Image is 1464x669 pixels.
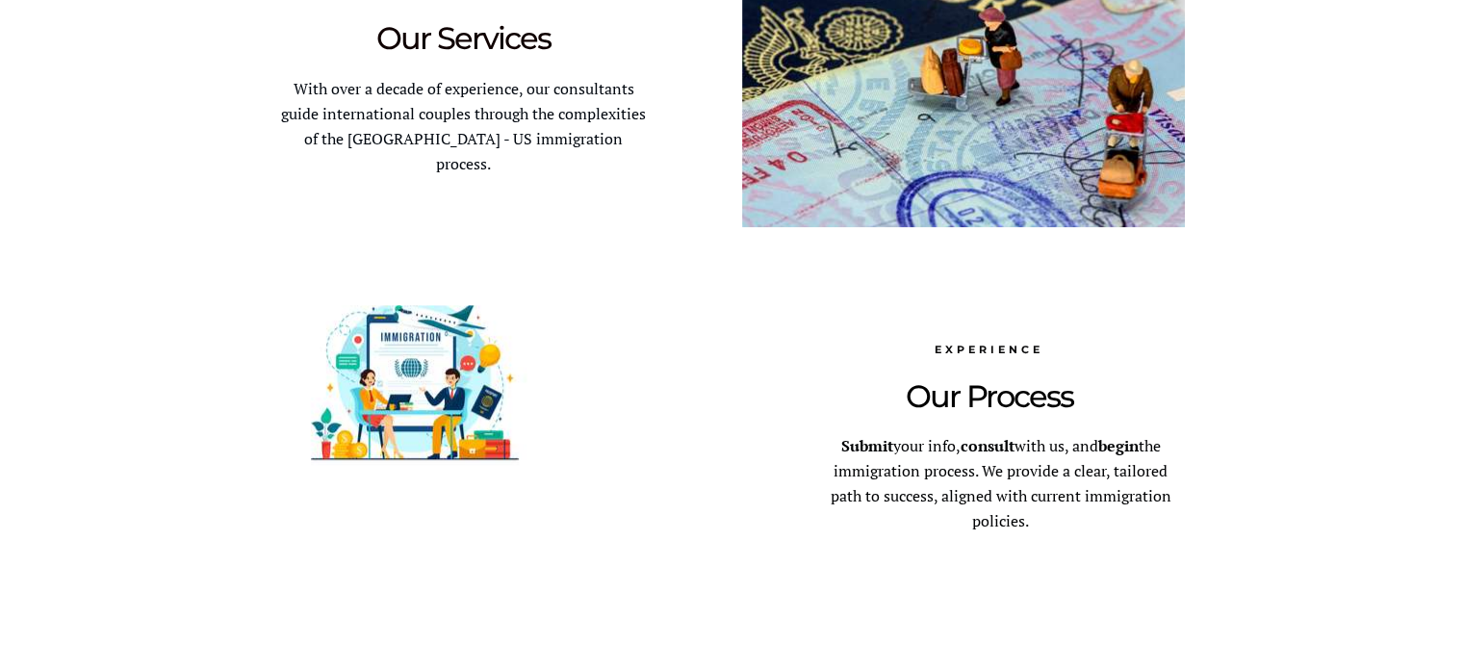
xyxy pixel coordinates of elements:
span: Our Services [376,19,551,57]
strong: consult [961,435,1015,456]
strong: Submit [841,435,893,456]
span: Our Process [906,377,1073,415]
span: EXPERIENCE [935,343,1043,356]
span: With over a decade of experience, our consultants guide international couples through the complex... [281,78,646,174]
span: your info, with us, and the immigration process. We provide a clear, tailored path to success, al... [831,435,1171,531]
strong: begin [1098,435,1139,456]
